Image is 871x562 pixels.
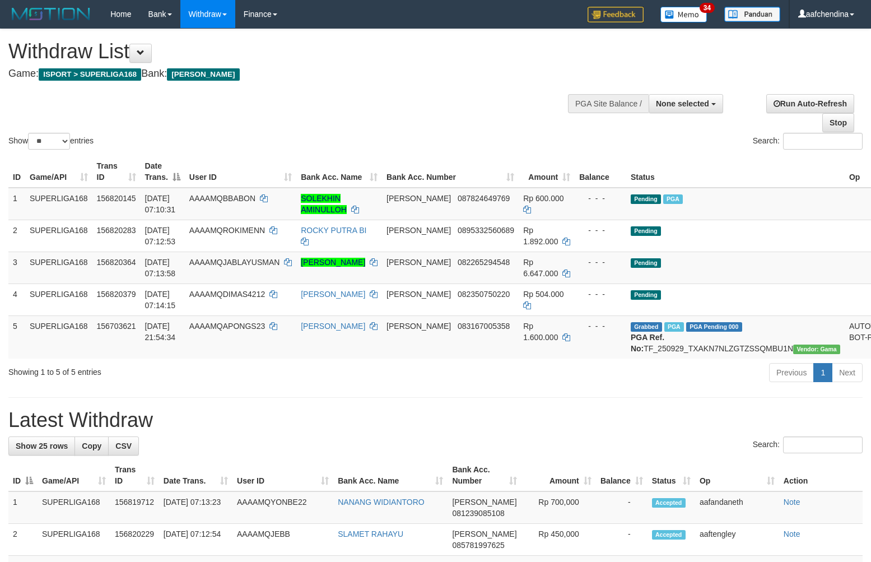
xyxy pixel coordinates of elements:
[660,7,707,22] img: Button%20Memo.svg
[784,498,800,507] a: Note
[141,156,185,188] th: Date Trans.: activate to sort column descending
[232,459,333,491] th: User ID: activate to sort column ascending
[695,459,779,491] th: Op: activate to sort column ascending
[145,258,176,278] span: [DATE] 07:13:58
[8,40,570,63] h1: Withdraw List
[521,459,596,491] th: Amount: activate to sort column ascending
[724,7,780,22] img: panduan.png
[145,322,176,342] span: [DATE] 21:54:34
[38,459,110,491] th: Game/API: activate to sort column ascending
[458,322,510,331] span: Copy 083167005358 to clipboard
[38,491,110,524] td: SUPERLIGA168
[652,530,686,540] span: Accepted
[656,99,709,108] span: None selected
[301,194,347,214] a: SOLEKHIN AMINULLOH
[301,322,365,331] a: [PERSON_NAME]
[8,252,25,284] td: 3
[519,156,575,188] th: Amount: activate to sort column ascending
[25,156,92,188] th: Game/API: activate to sort column ascending
[784,530,800,538] a: Note
[8,133,94,150] label: Show entries
[596,524,648,556] td: -
[189,194,255,203] span: AAAAMQBBABON
[8,156,25,188] th: ID
[8,524,38,556] td: 2
[82,442,101,450] span: Copy
[448,459,521,491] th: Bank Acc. Number: activate to sort column ascending
[523,322,558,342] span: Rp 1.600.000
[386,226,451,235] span: [PERSON_NAME]
[631,322,662,332] span: Grabbed
[458,290,510,299] span: Copy 082350750220 to clipboard
[25,284,92,315] td: SUPERLIGA168
[8,284,25,315] td: 4
[458,226,514,235] span: Copy 0895332560689 to clipboard
[28,133,70,150] select: Showentries
[700,3,715,13] span: 34
[25,188,92,220] td: SUPERLIGA168
[695,491,779,524] td: aafandaneth
[753,133,863,150] label: Search:
[695,524,779,556] td: aaftengley
[579,289,622,300] div: - - -
[832,363,863,382] a: Next
[338,530,403,538] a: SLAMET RAHAYU
[301,290,365,299] a: [PERSON_NAME]
[575,156,626,188] th: Balance
[813,363,832,382] a: 1
[8,459,38,491] th: ID: activate to sort column descending
[338,498,425,507] a: NANANG WIDIANTORO
[97,258,136,267] span: 156820364
[793,345,840,354] span: Vendor URL: https://trx31.1velocity.biz
[8,436,75,456] a: Show 25 rows
[579,321,622,332] div: - - -
[296,156,382,188] th: Bank Acc. Name: activate to sort column ascending
[579,257,622,268] div: - - -
[458,194,510,203] span: Copy 087824649769 to clipboard
[452,541,504,550] span: Copy 085781997625 to clipboard
[779,459,863,491] th: Action
[663,194,683,204] span: Marked by aafromsomean
[25,220,92,252] td: SUPERLIGA168
[753,436,863,453] label: Search:
[452,498,516,507] span: [PERSON_NAME]
[766,94,854,113] a: Run Auto-Refresh
[382,156,519,188] th: Bank Acc. Number: activate to sort column ascending
[8,6,94,22] img: MOTION_logo.png
[648,459,695,491] th: Status: activate to sort column ascending
[167,68,239,81] span: [PERSON_NAME]
[523,226,558,246] span: Rp 1.892.000
[626,156,845,188] th: Status
[458,258,510,267] span: Copy 082265294548 to clipboard
[145,226,176,246] span: [DATE] 07:12:53
[631,194,661,204] span: Pending
[523,194,563,203] span: Rp 600.000
[159,491,232,524] td: [DATE] 07:13:23
[579,225,622,236] div: - - -
[97,322,136,331] span: 156703621
[8,362,355,378] div: Showing 1 to 5 of 5 entries
[649,94,723,113] button: None selected
[97,194,136,203] span: 156820145
[783,133,863,150] input: Search:
[8,491,38,524] td: 1
[8,188,25,220] td: 1
[301,226,366,235] a: ROCKY PUTRA BI
[8,409,863,431] h1: Latest Withdraw
[110,459,159,491] th: Trans ID: activate to sort column ascending
[588,7,644,22] img: Feedback.jpg
[686,322,742,332] span: PGA Pending
[783,436,863,453] input: Search:
[145,194,176,214] span: [DATE] 07:10:31
[8,220,25,252] td: 2
[97,290,136,299] span: 156820379
[159,524,232,556] td: [DATE] 07:12:54
[185,156,296,188] th: User ID: activate to sort column ascending
[38,524,110,556] td: SUPERLIGA168
[631,290,661,300] span: Pending
[769,363,814,382] a: Previous
[16,442,68,450] span: Show 25 rows
[452,509,504,518] span: Copy 081239085108 to clipboard
[110,491,159,524] td: 156819712
[596,459,648,491] th: Balance: activate to sort column ascending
